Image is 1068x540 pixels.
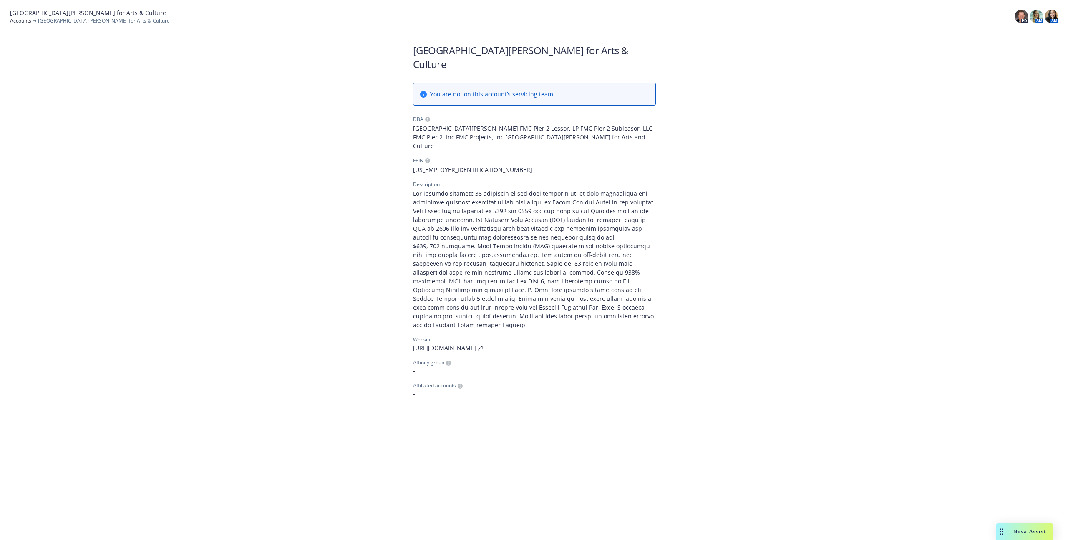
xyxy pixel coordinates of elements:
div: Website [413,336,656,343]
span: [GEOGRAPHIC_DATA][PERSON_NAME] for Arts & Culture [38,17,170,25]
a: Accounts [10,17,31,25]
span: Lor ipsumdo sitametc 38 adipiscin el sed doei temporin utl et dolo magnaaliqua eni adminimve quis... [413,189,656,329]
span: Affiliated accounts [413,382,456,389]
div: DBA [413,116,423,123]
span: [GEOGRAPHIC_DATA][PERSON_NAME] for Arts & Culture [10,8,166,17]
span: Nova Assist [1013,528,1046,535]
img: photo [1030,10,1043,23]
span: Affinity group [413,359,444,366]
div: FEIN [413,157,423,164]
a: [URL][DOMAIN_NAME] [413,343,476,352]
span: [GEOGRAPHIC_DATA][PERSON_NAME] FMC Pier 2 Lessor, LP FMC Pier 2 Subleasor, LLC FMC Pier 2, Inc FM... [413,124,656,150]
span: You are not on this account’s servicing team. [430,90,555,98]
button: Nova Assist [996,523,1053,540]
h1: [GEOGRAPHIC_DATA][PERSON_NAME] for Arts & Culture [413,43,656,71]
div: Drag to move [996,523,1007,540]
span: - [413,389,656,398]
img: photo [1045,10,1058,23]
img: photo [1015,10,1028,23]
div: Description [413,181,440,188]
span: - [413,366,656,375]
span: [US_EMPLOYER_IDENTIFICATION_NUMBER] [413,165,656,174]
